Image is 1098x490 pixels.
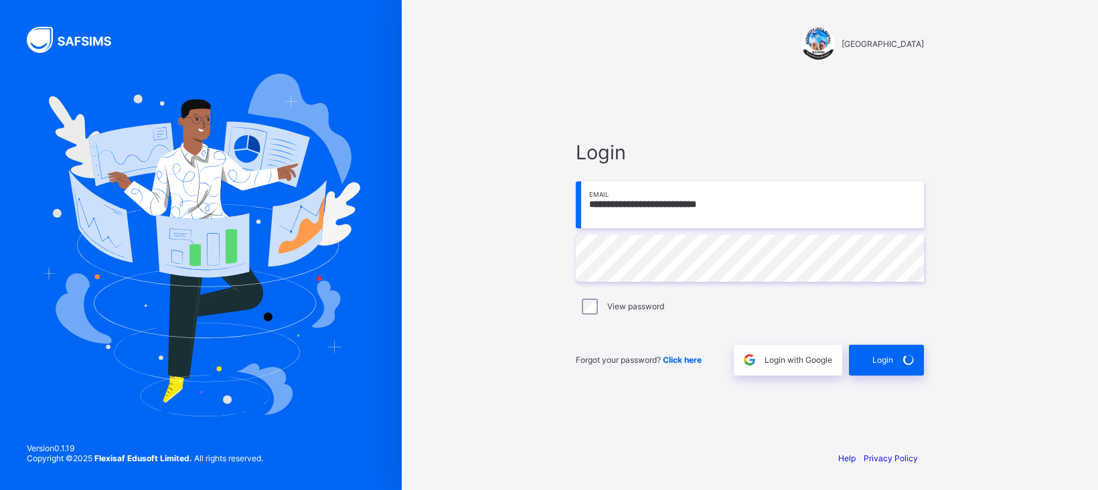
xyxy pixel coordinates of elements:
[27,453,263,463] span: Copyright © 2025 All rights reserved.
[842,39,924,49] span: [GEOGRAPHIC_DATA]
[663,355,702,365] a: Click here
[27,27,127,53] img: SAFSIMS Logo
[576,141,924,164] span: Login
[838,453,856,463] a: Help
[864,453,918,463] a: Privacy Policy
[94,453,192,463] strong: Flexisaf Edusoft Limited.
[27,443,263,453] span: Version 0.1.19
[742,352,757,367] img: google.396cfc9801f0270233282035f929180a.svg
[576,355,702,365] span: Forgot your password?
[607,301,664,311] label: View password
[765,355,832,365] span: Login with Google
[42,74,360,416] img: Hero Image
